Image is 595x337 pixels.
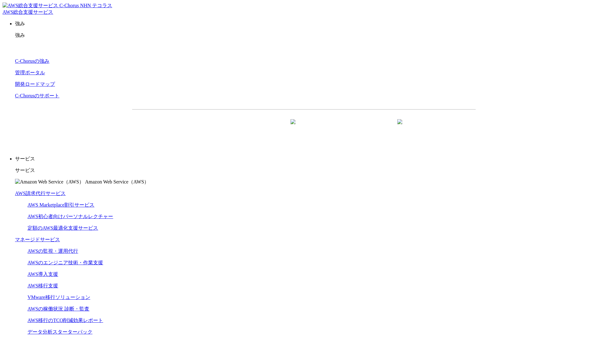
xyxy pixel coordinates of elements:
span: Amazon Web Service（AWS） [85,179,149,184]
a: AWS請求代行サービス [15,191,66,196]
a: まずは相談する [307,120,408,135]
a: AWS移行のTCO削減効果レポート [27,318,103,323]
img: AWS総合支援サービス C-Chorus [2,2,79,9]
p: 強み [15,21,593,27]
img: 矢印 [290,119,295,135]
a: VMware移行ソリューション [27,295,90,300]
a: AWSの監視・運用代行 [27,248,78,254]
a: AWS Marketplace割引サービス [27,202,94,208]
a: AWSの稼働状況 診断・監査 [27,306,89,311]
a: AWS移行支援 [27,283,58,288]
p: サービス [15,156,593,162]
a: AWS総合支援サービス C-Chorus NHN テコラスAWS総合支援サービス [2,3,112,15]
a: 管理ポータル [15,70,45,75]
img: 矢印 [397,119,402,135]
a: AWSのエンジニア技術・作業支援 [27,260,103,265]
p: サービス [15,167,593,174]
a: マネージドサービス [15,237,60,242]
p: 強み [15,32,593,39]
a: 開発ロードマップ [15,81,55,87]
a: C-Chorusのサポート [15,93,59,98]
a: 資料を請求する [200,120,301,135]
a: AWS初心者向けパーソナルレクチャー [27,214,113,219]
a: データ分析スターターパック [27,329,92,335]
img: Amazon Web Service（AWS） [15,179,84,185]
a: AWS導入支援 [27,271,58,277]
a: 定額のAWS最適化支援サービス [27,225,98,231]
a: C-Chorusの強み [15,58,49,64]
